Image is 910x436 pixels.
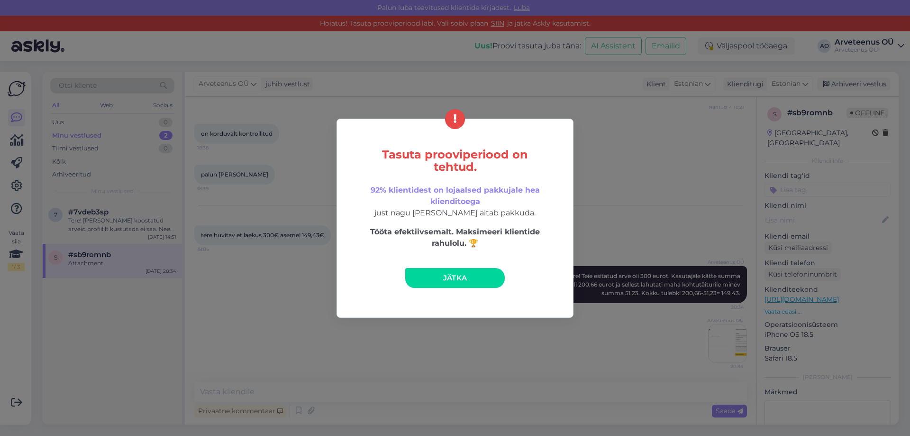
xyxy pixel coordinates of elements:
[443,273,467,282] span: Jätka
[405,268,505,288] a: Jätka
[357,226,553,249] p: Tööta efektiivsemalt. Maksimeeri klientide rahulolu. 🏆
[357,185,553,219] p: just nagu [PERSON_NAME] aitab pakkuda.
[357,148,553,173] h5: Tasuta prooviperiood on tehtud.
[371,186,540,206] span: 92% klientidest on lojaalsed pakkujale hea klienditoega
